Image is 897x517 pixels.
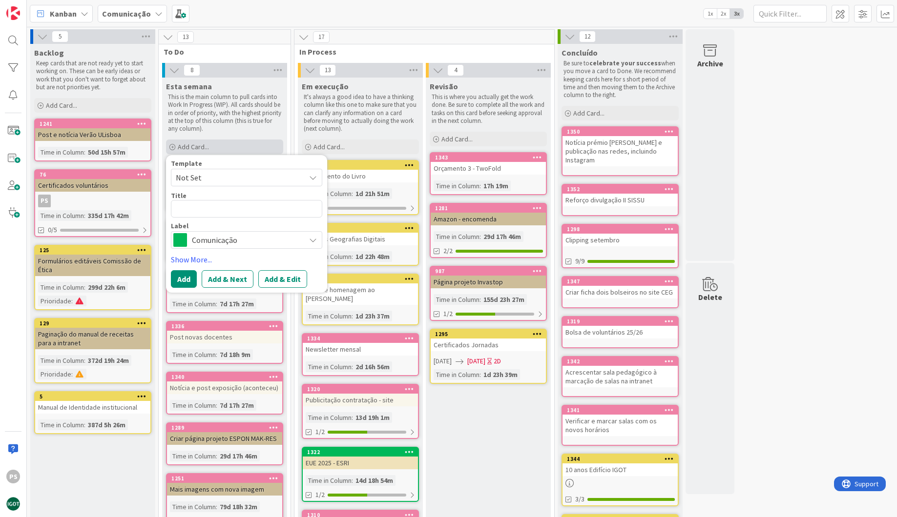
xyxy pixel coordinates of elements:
span: 13 [319,64,336,76]
div: 1334Newsletter mensal [303,334,418,356]
div: 17h 19m [481,180,511,191]
img: Visit kanbanzone.com [6,6,20,20]
div: 7d 17h 27m [217,400,256,411]
div: Time in Column [434,294,480,305]
span: : [352,311,353,321]
div: 1341 [567,407,678,414]
div: 1352 [563,185,678,194]
div: 1322EUE 2025 - ESRI [303,448,418,469]
span: : [84,210,85,221]
span: Esta semana [166,81,212,91]
span: Comunicação [192,233,300,247]
div: 1336Post novas docentes [167,322,282,343]
div: 1320 [303,385,418,394]
div: 1241 [40,120,150,127]
div: Post e notícia Verão ULisboa [35,128,150,141]
div: 1342 [563,357,678,366]
span: To Do [164,47,278,57]
div: Delete [698,291,722,303]
div: Manual de Identidade institucional [35,401,150,414]
span: Revisão [430,81,458,91]
span: Not Set [176,171,298,184]
div: Time in Column [434,369,480,380]
div: 50d 15h 57m [85,147,128,158]
div: 129Paginação do manual de receitas para a intranet [35,319,150,349]
div: 1342Acrescentar sala pedagógico à marcação de salas na intranet [563,357,678,387]
div: 987 [431,267,546,276]
span: : [216,501,217,512]
span: 1/2 [443,309,453,319]
span: [DATE] [434,356,452,366]
strong: celebrate your success [589,59,661,67]
div: PS [38,195,51,207]
div: 1345Convite homenagem ao [PERSON_NAME] [303,275,418,305]
div: Lançamento do Livro [303,170,418,182]
div: 1241Post e notícia Verão ULisboa [35,119,150,141]
span: : [84,282,85,293]
span: 1/2 [315,490,325,500]
span: Support [21,1,44,13]
div: 1d 23h 37m [353,311,392,321]
span: Add Card... [573,109,605,118]
div: 1334 [307,335,418,342]
div: 125 [40,247,150,254]
div: Time in Column [434,231,480,242]
span: 9/9 [575,256,584,266]
span: : [216,298,217,309]
div: 1347Criar ficha dois bolseiros no site CEG [563,277,678,298]
div: Clipping setembro [563,234,678,246]
div: Time in Column [38,355,84,366]
div: 125 [35,246,150,255]
div: Time in Column [170,298,216,309]
div: 1241 [35,119,150,128]
div: 79d 18h 32m [217,501,260,512]
div: 76Certificados voluntários [35,170,150,192]
div: 1342 [567,358,678,365]
div: 1343Orçamento 3 - TwoFold [431,153,546,175]
span: Label [171,222,188,229]
div: Criar ficha dois bolseiros no site CEG [563,286,678,298]
div: 1348 [307,162,418,169]
div: 1350 [563,127,678,136]
span: : [216,400,217,411]
div: Orçamento 3 - TwoFold [431,162,546,175]
div: Publicitação contratação - site [303,394,418,406]
div: 1347 [567,278,678,285]
span: : [71,369,73,379]
span: 0/5 [48,225,57,235]
div: Certificados Jornadas [431,338,546,351]
div: 76 [40,171,150,178]
p: This is where you actually get the work done. Be sure to complete all the work and tasks on this ... [432,93,545,125]
div: 1251 [167,474,282,483]
div: 1298 [567,226,678,233]
b: Comunicação [102,9,151,19]
span: : [480,231,481,242]
div: Criar página projeto ESPON MAK-RES [167,432,282,445]
span: : [352,412,353,423]
div: PS [35,195,150,207]
div: 5 [35,392,150,401]
div: 125Formulários editáveis Comissão de Ética [35,246,150,276]
div: Time in Column [306,475,352,486]
div: 1298Clipping setembro [563,225,678,246]
div: 1340 [167,373,282,381]
span: In Process [299,47,542,57]
div: Acrescentar sala pedagógico à marcação de salas na intranet [563,366,678,387]
div: 987 [435,268,546,275]
span: 1/2 [315,427,325,437]
div: Time in Column [306,361,352,372]
div: Notícia prémio [PERSON_NAME] e publicação nas redes, incluindo Instagram [563,136,678,166]
div: Time in Column [170,451,216,461]
div: 1344 [567,456,678,462]
label: Title [171,191,187,200]
div: 1352Reforço divulgação II SISSU [563,185,678,206]
div: 1343 [435,154,546,161]
span: : [480,294,481,305]
span: 4 [447,64,464,76]
div: 1298 [563,225,678,234]
div: Archive [697,58,723,69]
span: : [352,188,353,199]
p: This is the main column to pull cards into Work In Progress (WIP). All cards should be in order o... [168,93,281,133]
div: 1d 23h 39m [481,369,520,380]
span: : [84,147,85,158]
